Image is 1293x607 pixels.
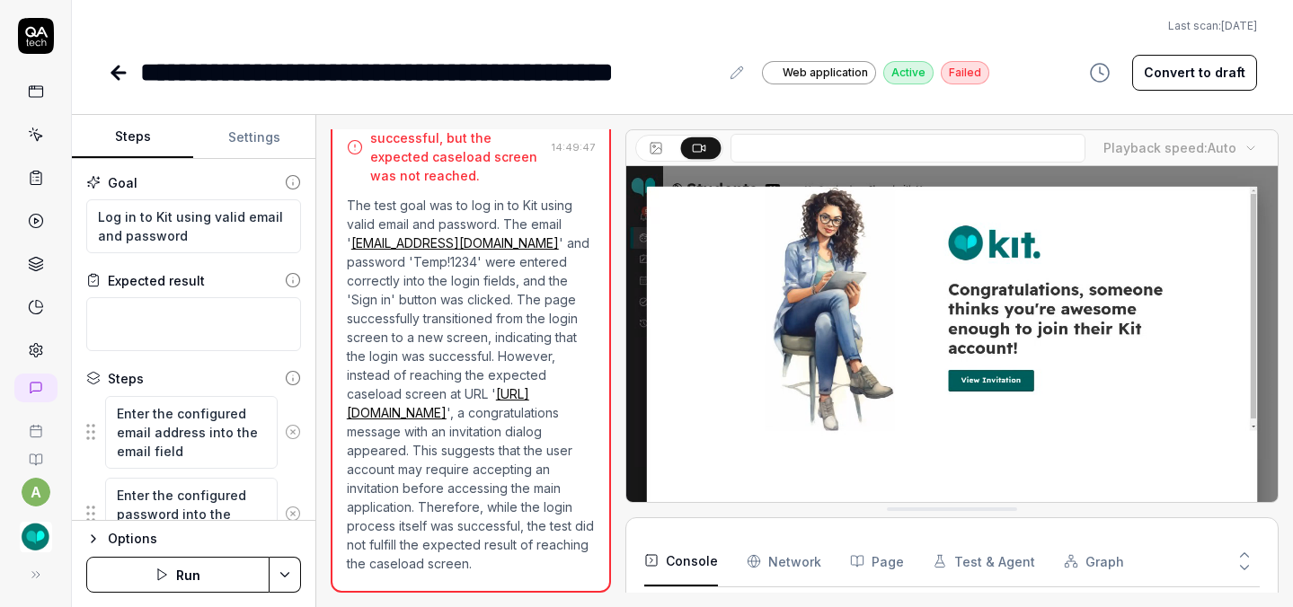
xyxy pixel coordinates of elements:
[1078,55,1121,91] button: View version history
[7,438,64,467] a: Documentation
[762,60,876,84] a: Web application
[86,395,301,470] div: Suggestions
[108,528,301,550] div: Options
[1168,18,1257,34] button: Last scan:[DATE]
[278,414,306,450] button: Remove step
[644,536,718,586] button: Console
[86,477,301,551] div: Suggestions
[351,235,559,251] a: [EMAIL_ADDRESS][DOMAIN_NAME]
[850,536,904,586] button: Page
[1221,19,1257,32] time: [DATE]
[1103,138,1236,157] div: Playback speed:
[1168,18,1257,34] span: Last scan:
[347,196,595,573] p: The test goal was to log in to Kit using valid email and password. The email ' ' and password 'Te...
[20,521,52,553] img: SLP Toolkit Logo
[1132,55,1257,91] button: Convert to draft
[883,61,934,84] div: Active
[86,528,301,550] button: Options
[22,478,50,506] button: a
[108,173,137,192] div: Goal
[108,271,205,290] div: Expected result
[108,369,144,388] div: Steps
[1064,536,1124,586] button: Graph
[941,61,989,84] div: Failed
[7,506,64,557] button: SLP Toolkit Logo
[72,116,193,159] button: Steps
[7,409,64,438] a: Book a call with us
[86,557,270,593] button: Run
[14,374,58,402] a: New conversation
[370,110,545,185] div: The login process was successful, but the expected caseload screen was not reached.
[193,116,314,159] button: Settings
[783,65,868,81] span: Web application
[747,536,821,586] button: Network
[278,496,306,532] button: Remove step
[552,141,595,154] time: 14:49:47
[933,536,1035,586] button: Test & Agent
